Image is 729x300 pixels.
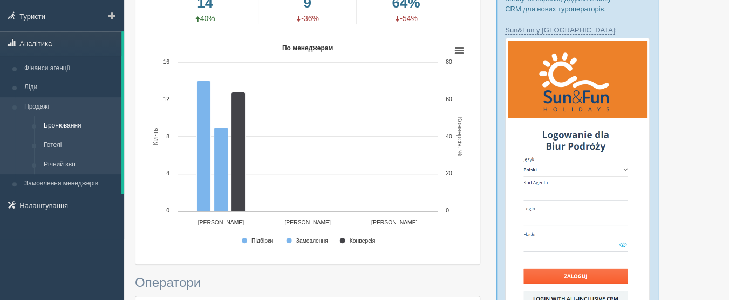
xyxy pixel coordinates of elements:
text: 0 [446,208,449,214]
span: -54% [394,14,418,23]
a: Ліди [19,78,121,97]
text: 12 [163,96,169,102]
text: Кіл-ть [152,128,159,145]
p: : [505,25,650,35]
text: Конверсія [350,238,376,244]
text: 4 [166,170,169,176]
text: Замовлення [296,238,328,244]
text: По менеджерам [282,44,333,52]
a: Фінанси агенції [19,59,121,78]
text: [PERSON_NAME] [284,219,331,225]
text: 8 [166,134,169,139]
span: 40% [195,14,215,23]
a: Річний звіт [39,155,121,175]
text: 40 [446,134,452,139]
a: Бронювання [39,116,121,136]
span: -36% [296,14,319,23]
text: [PERSON_NAME] [198,219,244,225]
text: [PERSON_NAME] [371,219,418,225]
text: 80 [446,59,452,65]
a: Sun&Fun у [GEOGRAPHIC_DATA] [505,26,615,35]
text: 0 [166,208,169,214]
a: Продажі [19,97,121,117]
h3: Оператори [135,276,480,290]
svg: По менеджерам [144,40,472,256]
text: 20 [446,170,452,176]
a: Замовлення менеджерів [19,174,121,194]
text: 60 [446,96,452,102]
a: Готелі [39,136,121,155]
text: Підбірки [251,238,273,244]
text: 16 [163,59,169,65]
text: Конверсія, % [456,117,464,156]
